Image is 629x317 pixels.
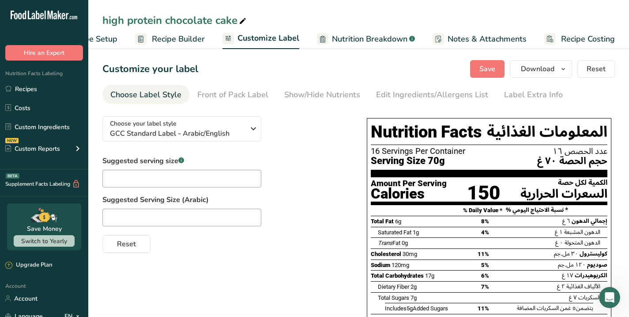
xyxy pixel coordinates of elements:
[587,259,607,271] span: صوديوم
[14,69,138,78] div: Welcome to Food Label Maker🙌
[5,261,52,270] div: Upgrade Plan
[14,82,138,99] div: Take a look around! If you have any questions, just reply to this message.
[43,4,100,11] h1: [PERSON_NAME]
[520,177,607,200] div: الكمية لكل حصة
[587,64,606,74] span: Reset
[554,248,578,260] span: ٣٠ مل.جم
[14,249,21,256] button: Emoji picker
[481,272,489,279] span: 6%
[478,305,489,312] span: 11%
[407,305,413,312] span: 5g
[28,249,35,256] button: Gif picker
[510,60,572,78] button: Download
[433,29,527,49] a: Notes & Attachments
[478,251,489,257] span: 11%
[562,215,570,227] span: ٦ غ
[222,28,299,50] a: Customize Label
[564,226,600,238] span: الدهون المشبعة
[385,305,448,312] span: Includes Added Sugars
[7,51,169,129] div: Aya says…
[151,246,166,260] button: Send a message…
[555,237,563,249] span: ٠ غ
[8,231,169,246] textarea: Message…
[5,138,19,143] div: NEW
[565,237,600,249] span: الدهون المتحولة
[25,5,39,19] img: Profile image for Aya
[102,195,349,205] label: Suggested Serving Size (Arabic)
[110,128,245,139] span: GCC Standard Label - Arabic/English
[110,89,181,101] div: Choose Label Style
[425,272,434,279] span: 17g
[599,287,620,308] iframe: Intercom live chat
[56,249,63,256] button: Start recording
[506,206,607,215] div: % نسبة الاحتياج اليومي *
[553,147,607,156] span: عدد الحصص ١٦
[481,218,489,225] span: 8%
[395,218,401,225] span: 6g
[69,33,117,45] span: Recipe Setup
[378,294,409,301] span: Total Sugars
[371,180,447,200] div: Amount Per Serving
[152,33,205,45] span: Recipe Builder
[562,269,573,282] span: ١٧ غ
[568,302,576,314] span: ٥ غ
[520,188,607,200] div: السعرات الحرارية
[376,89,488,101] div: Edit Ingredients/Allergens List
[544,29,615,49] a: Recipe Costing
[371,156,445,167] span: Serving Size 70g
[557,280,565,293] span: ٢ غ
[378,229,411,236] span: Saturated Fat
[566,280,600,293] span: الألياف الغذائية
[6,173,19,179] div: BETA
[197,89,268,101] div: Front of Pack Label
[371,188,447,200] div: Calories
[371,147,607,156] div: 16 Servings Per Container
[481,283,489,290] span: 7%
[27,224,62,233] div: Save Money
[392,262,409,268] span: 120mg
[371,272,424,279] span: Total Carbohydrates
[411,283,417,290] span: 2g
[42,249,49,256] button: Upload attachment
[572,215,607,227] span: إجمالي الدهون
[371,251,401,257] span: Cholesterol
[371,122,607,145] h1: Nutrition Facts
[332,33,407,45] span: Nutrition Breakdown
[135,29,205,49] a: Recipe Builder
[102,156,261,166] label: Suggested serving size
[403,251,417,257] span: 30mg
[521,64,554,74] span: Download
[14,111,83,116] div: [PERSON_NAME] • [DATE]
[117,239,136,249] span: Reset
[580,248,607,260] span: كوليسترول
[470,60,505,78] button: Save
[371,206,502,215] div: % Daily Value *
[487,122,607,142] span: المعلومات الغذائية
[237,32,299,44] span: Customize Label
[155,4,171,19] div: Close
[575,269,607,282] span: الكربوهيدرات
[21,237,67,245] span: Switch to Yearly
[517,302,593,314] span: يتضمن من السكريات المضافة
[448,33,527,45] span: Notes & Attachments
[561,33,615,45] span: Recipe Costing
[481,229,489,236] span: 4%
[577,60,615,78] button: Reset
[402,240,408,246] span: 0g
[378,283,409,290] span: Dietary Fiber
[504,89,563,101] div: Label Extra Info
[481,262,489,268] span: 5%
[317,29,415,49] a: Nutrition Breakdown
[138,4,155,20] button: Home
[479,64,495,74] span: Save
[537,156,607,167] span: حجم الحصة ٧٠ غ
[467,186,500,200] div: 150
[102,235,151,253] button: Reset
[5,45,83,61] button: Hire an Expert
[555,226,563,238] span: ١ غ
[378,240,400,246] span: Fat
[14,56,138,65] div: Hey [PERSON_NAME] 👋
[102,12,248,28] div: high protein chocolate cake
[5,144,60,153] div: Custom Reports
[102,116,261,141] button: Choose your label style GCC Standard Label - Arabic/English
